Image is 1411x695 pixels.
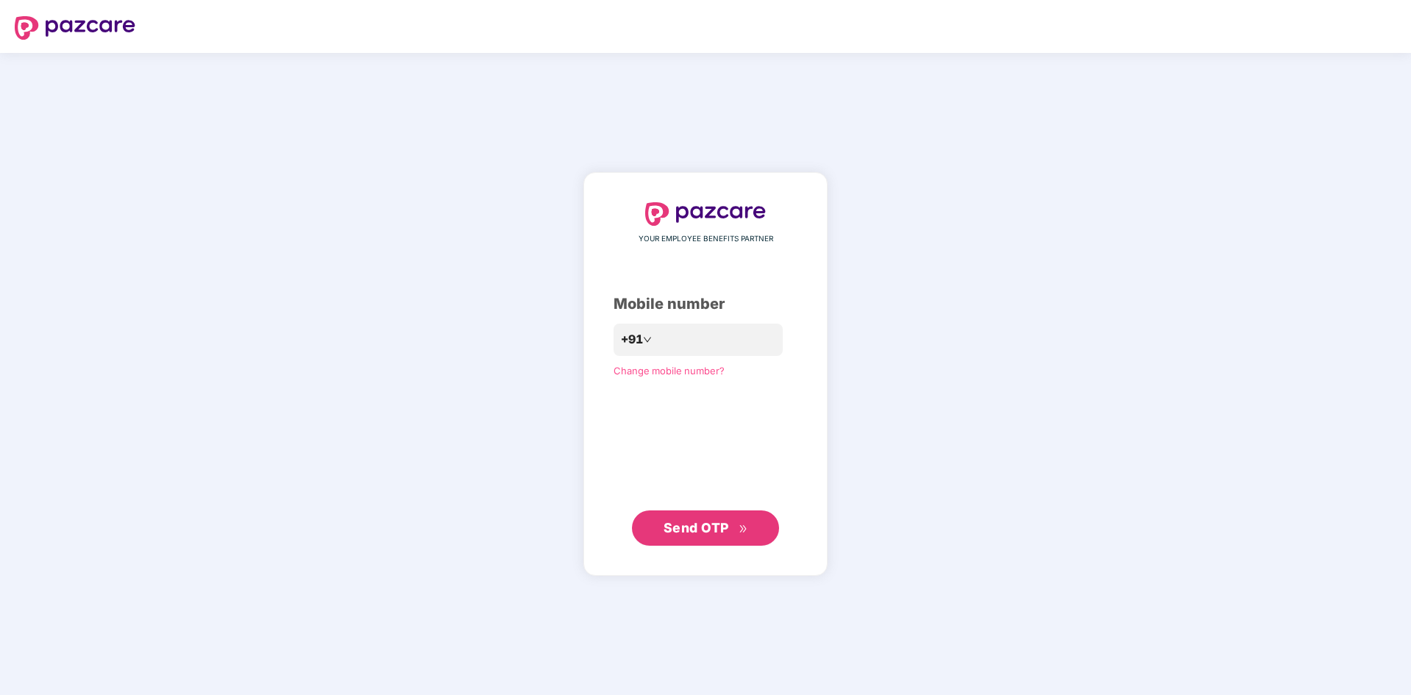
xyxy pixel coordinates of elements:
[639,233,773,245] span: YOUR EMPLOYEE BENEFITS PARTNER
[614,293,797,316] div: Mobile number
[15,16,135,40] img: logo
[643,335,652,344] span: down
[645,202,766,226] img: logo
[664,520,729,535] span: Send OTP
[614,365,725,377] a: Change mobile number?
[632,510,779,546] button: Send OTPdouble-right
[621,330,643,349] span: +91
[739,524,748,534] span: double-right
